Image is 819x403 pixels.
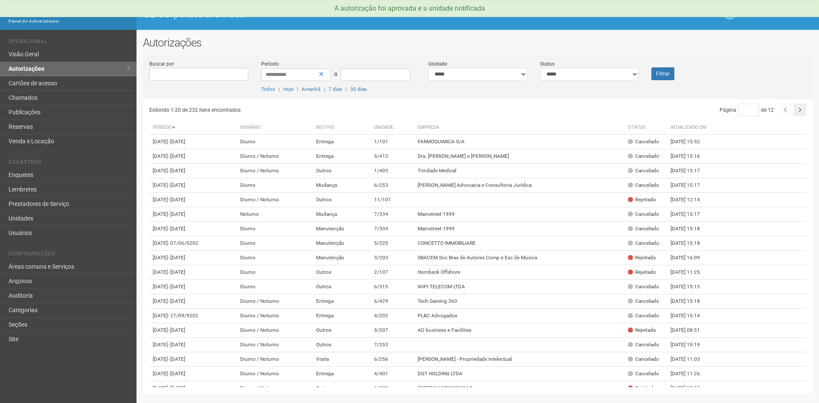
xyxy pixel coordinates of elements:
[237,121,313,135] th: Horário
[168,269,185,275] span: - [DATE]
[414,381,624,396] td: ESTETICACRISMONCAO
[313,294,371,309] td: Entrega
[628,240,659,247] div: Cancelado
[168,168,185,174] span: - [DATE]
[414,265,624,280] td: Hornbeck Offshore
[371,367,414,381] td: 4/401
[313,164,371,178] td: Outros
[283,86,293,92] a: Hoje
[414,236,624,251] td: CONCETTO IMMOBILIARE
[149,178,237,193] td: [DATE]
[168,240,198,246] span: - 07/06/5202
[149,149,237,164] td: [DATE]
[168,139,185,145] span: - [DATE]
[667,222,714,236] td: [DATE] 15:18
[346,86,347,92] span: |
[143,36,813,49] h2: Autorizações
[371,135,414,149] td: 1/101
[414,280,624,294] td: WIPI TELECOM LTDA
[628,283,659,290] div: Cancelado
[237,207,313,222] td: Noturno
[168,255,185,261] span: - [DATE]
[313,280,371,294] td: Outros
[371,323,414,338] td: 5/207
[237,135,313,149] td: Diurno
[628,356,659,363] div: Cancelado
[628,385,656,392] div: Rejeitado
[168,284,185,290] span: - [DATE]
[414,294,624,309] td: Tech Gaming 360
[302,86,320,92] a: Amanhã
[371,207,414,222] td: 7/334
[414,164,624,178] td: Trindade Medical
[371,149,414,164] td: 5/412
[371,121,414,135] th: Unidade
[237,149,313,164] td: Diurno / Noturno
[667,309,714,323] td: [DATE] 15:14
[667,338,714,352] td: [DATE] 15:19
[237,236,313,251] td: Diurno
[168,313,198,319] span: - 27/09/9202
[237,222,313,236] td: Diurno
[414,309,624,323] td: PL&C Advogados
[149,164,237,178] td: [DATE]
[334,70,337,77] span: a
[651,67,674,80] button: Filtrar
[149,193,237,207] td: [DATE]
[237,309,313,323] td: Diurno / Noturno
[9,251,130,260] li: Configurações
[371,294,414,309] td: 6/429
[313,149,371,164] td: Entrega
[414,178,624,193] td: [PERSON_NAME] Advocacia e Consultoria Jurídica
[328,86,342,92] a: 7 dias
[371,193,414,207] td: 11/101
[279,86,280,92] span: |
[168,298,185,304] span: - [DATE]
[168,342,185,348] span: - [DATE]
[313,381,371,396] td: Outros
[414,149,624,164] td: Dra. [PERSON_NAME] e [PERSON_NAME]
[168,197,185,203] span: - [DATE]
[628,211,659,218] div: Cancelado
[149,367,237,381] td: [DATE]
[313,367,371,381] td: Entrega
[237,323,313,338] td: Diurno / Noturno
[313,251,371,265] td: Manutenção
[143,9,471,20] h1: O2 Corporate & Offices
[667,121,714,135] th: Atualizado em
[628,269,656,276] div: Rejeitado
[237,265,313,280] td: Diurno
[414,121,624,135] th: Empresa
[414,323,624,338] td: AD business e Facilities
[667,251,714,265] td: [DATE] 16:09
[371,265,414,280] td: 2/107
[9,159,130,168] li: Cadastros
[624,121,667,135] th: Status
[237,381,313,396] td: Diurno / Noturno
[371,352,414,367] td: 6/256
[149,207,237,222] td: [DATE]
[149,121,237,135] th: Período
[9,17,130,25] div: Painel do Administrador
[414,251,624,265] td: SBACEM Soc Bras de Autores Comp e Esc de Música
[667,323,714,338] td: [DATE] 08:51
[414,222,624,236] td: Mainstreet 1999
[667,207,714,222] td: [DATE] 15:17
[414,207,624,222] td: Mainstreet 1999
[628,153,659,160] div: Cancelado
[667,381,714,396] td: [DATE] 15:35
[628,182,659,189] div: Cancelado
[149,236,237,251] td: [DATE]
[237,367,313,381] td: Diurno / Noturno
[371,381,414,396] td: 6/329
[540,60,555,68] label: Status
[313,323,371,338] td: Outros
[168,356,185,362] span: - [DATE]
[313,121,371,135] th: Motivo
[313,352,371,367] td: Visita
[628,298,659,305] div: Cancelado
[168,327,185,333] span: - [DATE]
[313,178,371,193] td: Mudança
[414,367,624,381] td: DGT HOLDING LTDA
[667,135,714,149] td: [DATE] 15:52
